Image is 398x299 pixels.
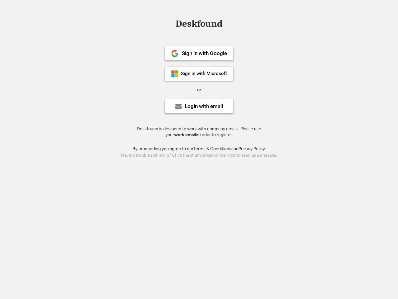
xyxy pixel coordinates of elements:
img: 1024px-Google__G__Logo.svg.png [171,50,178,57]
div: Login with email [185,104,223,109]
div: Sign in with Google [182,51,227,56]
a: Terms & Conditions [193,146,231,151]
div: or [197,87,201,93]
img: ms-symbollockup_mssymbol_19.png [171,70,178,78]
div: Deskfound [173,19,225,29]
div: By proceeding you agree to our and [132,146,266,152]
a: Privacy Policy. [238,146,266,151]
strong: work email [174,132,196,137]
div: Sign in with Microsoft [181,71,227,76]
div: Deskfound is designed to work with company emails. Please use your in order to register. [129,126,269,138]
